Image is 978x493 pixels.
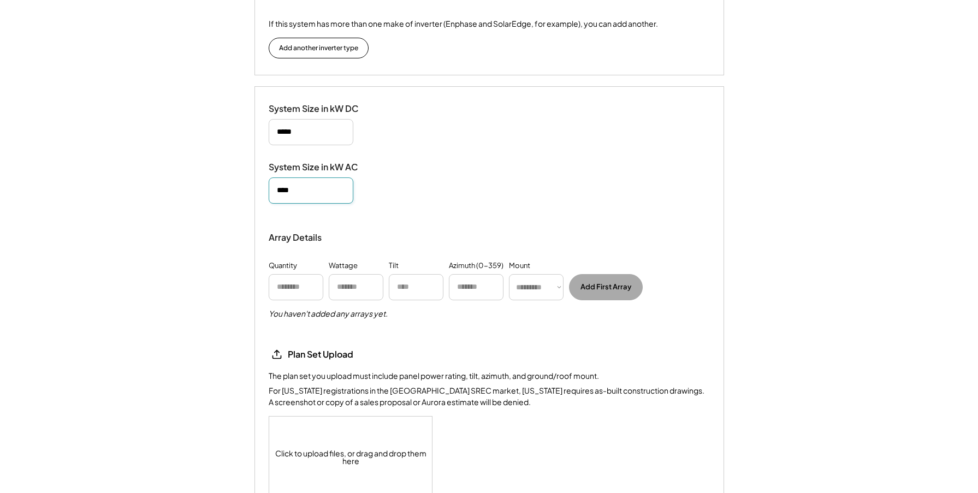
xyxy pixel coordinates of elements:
[329,260,358,271] div: Wattage
[269,260,297,271] div: Quantity
[269,103,378,115] div: System Size in kW DC
[288,349,397,360] div: Plan Set Upload
[449,260,503,271] div: Azimuth (0-359)
[269,162,378,173] div: System Size in kW AC
[389,260,399,271] div: Tilt
[269,231,323,244] div: Array Details
[269,38,369,58] button: Add another inverter type
[569,274,643,300] button: Add First Array
[269,385,710,408] div: For [US_STATE] registrations in the [GEOGRAPHIC_DATA] SREC market, [US_STATE] requires as-built c...
[269,18,658,29] div: If this system has more than one make of inverter (Enphase and SolarEdge, for example), you can a...
[269,308,388,319] h5: You haven't added any arrays yet.
[269,371,599,382] div: The plan set you upload must include panel power rating, tilt, azimuth, and ground/roof mount.
[509,260,530,271] div: Mount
